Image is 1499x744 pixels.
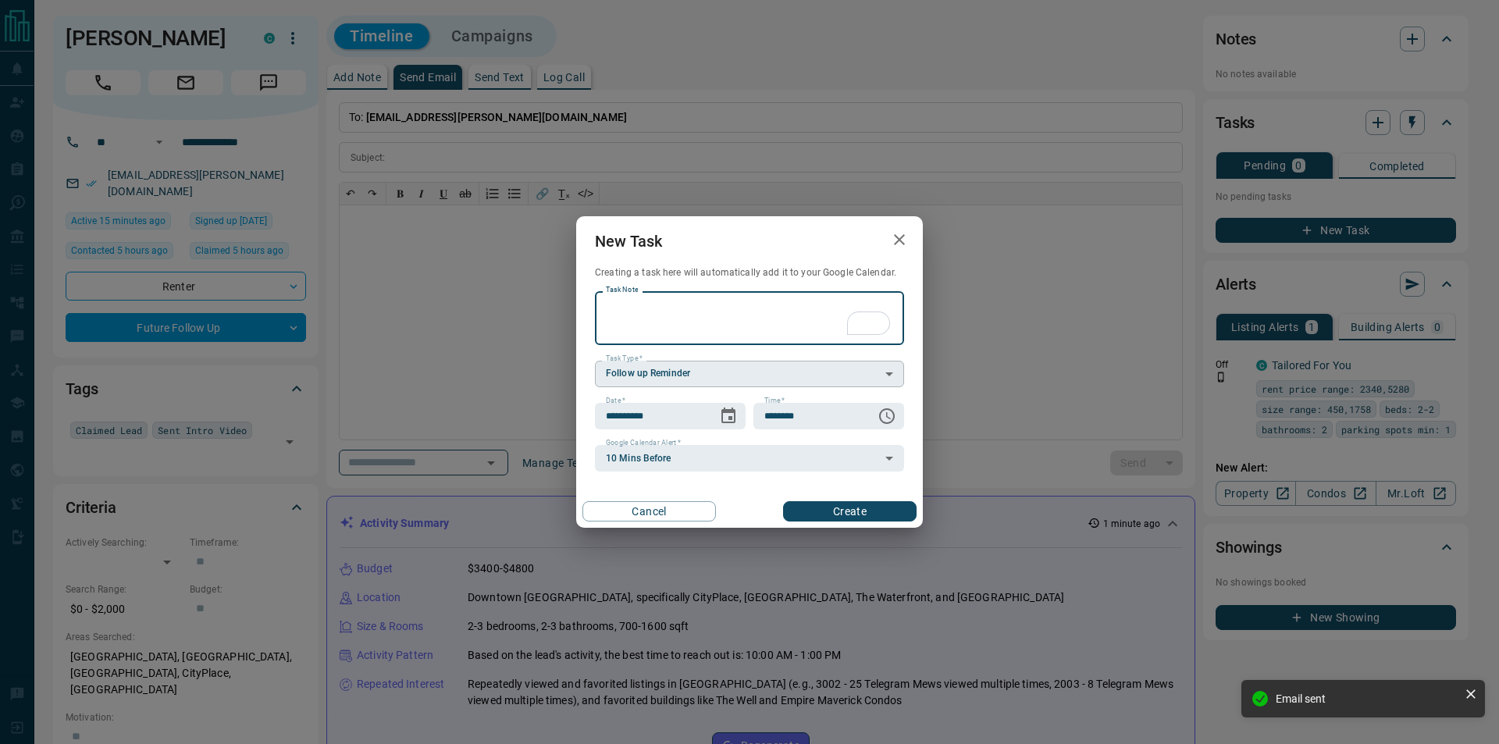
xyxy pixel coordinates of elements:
label: Date [606,396,625,406]
h2: New Task [576,216,681,266]
button: Choose time, selected time is 6:00 AM [871,400,903,432]
textarea: To enrich screen reader interactions, please activate Accessibility in Grammarly extension settings [606,298,893,338]
button: Choose date, selected date is Oct 15, 2025 [713,400,744,432]
label: Google Calendar Alert [606,438,681,448]
button: Cancel [582,501,716,522]
button: Create [783,501,917,522]
label: Task Type [606,354,643,364]
p: Creating a task here will automatically add it to your Google Calendar. [595,266,904,279]
label: Task Note [606,285,638,295]
div: Email sent [1276,692,1458,705]
label: Time [764,396,785,406]
div: Follow up Reminder [595,361,904,387]
div: 10 Mins Before [595,445,904,472]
